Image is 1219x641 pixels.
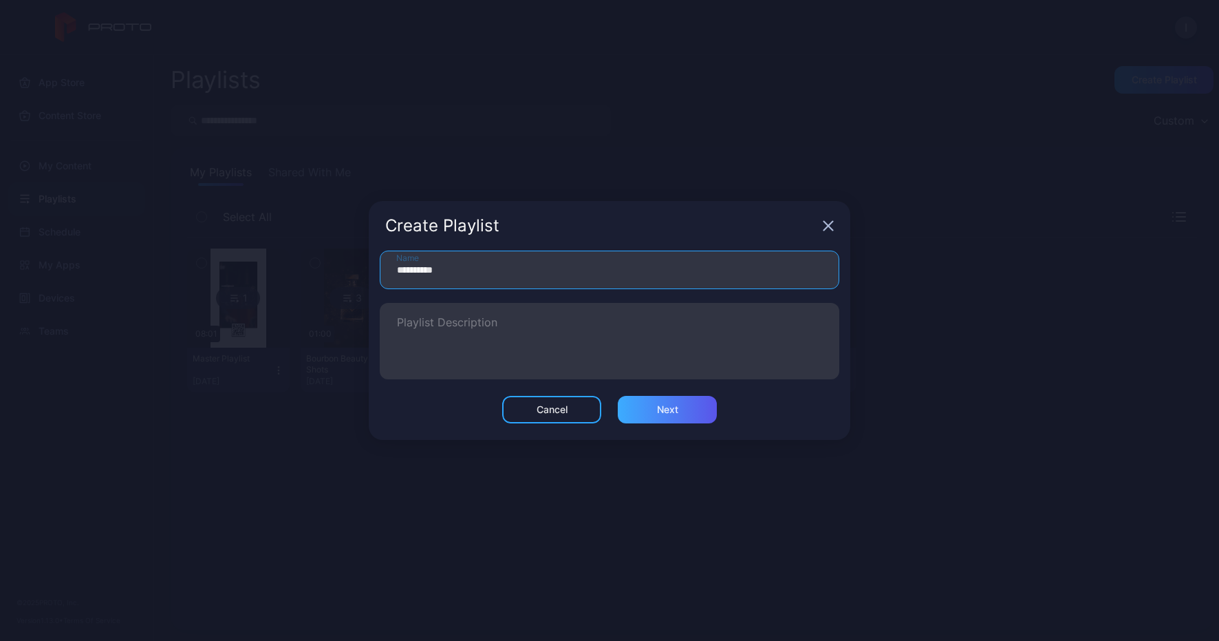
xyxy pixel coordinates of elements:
button: Next [618,396,717,423]
div: Cancel [537,404,568,415]
textarea: Playlist Description [397,317,822,365]
div: Next [657,404,678,415]
button: Cancel [502,396,601,423]
input: Name [380,251,839,289]
div: Create Playlist [385,218,817,234]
